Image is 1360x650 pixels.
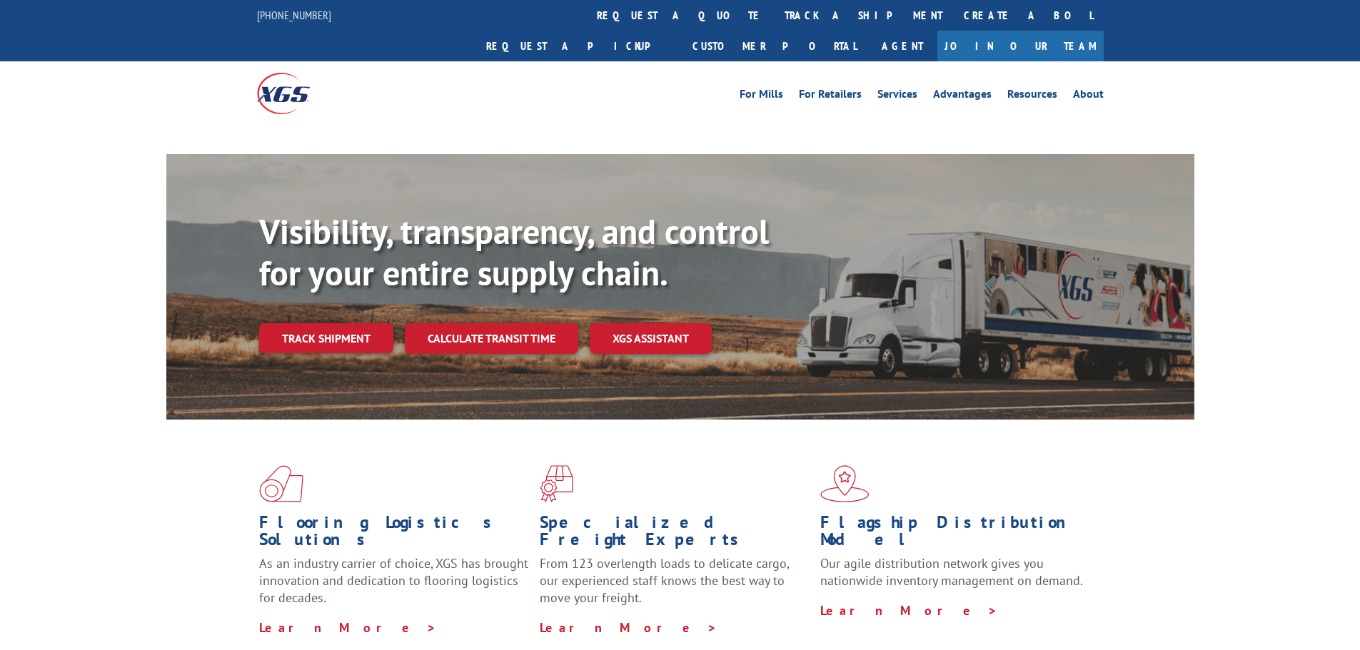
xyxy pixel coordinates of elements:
[820,555,1083,589] span: Our agile distribution network gives you nationwide inventory management on demand.
[259,514,529,555] h1: Flooring Logistics Solutions
[405,323,578,354] a: Calculate transit time
[540,619,717,636] a: Learn More >
[933,88,992,104] a: Advantages
[820,514,1090,555] h1: Flagship Distribution Model
[820,602,998,619] a: Learn More >
[259,465,303,502] img: xgs-icon-total-supply-chain-intelligence-red
[259,209,769,295] b: Visibility, transparency, and control for your entire supply chain.
[877,88,917,104] a: Services
[820,465,870,502] img: xgs-icon-flagship-distribution-model-red
[259,555,528,606] span: As an industry carrier of choice, XGS has brought innovation and dedication to flooring logistics...
[540,465,573,502] img: xgs-icon-focused-on-flooring-red
[799,88,862,104] a: For Retailers
[540,514,810,555] h1: Specialized Freight Experts
[257,8,331,22] a: [PHONE_NUMBER]
[1073,88,1104,104] a: About
[1007,88,1057,104] a: Resources
[937,31,1104,61] a: Join Our Team
[590,323,712,354] a: XGS ASSISTANT
[475,31,682,61] a: Request a pickup
[259,619,437,636] a: Learn More >
[740,88,783,104] a: For Mills
[540,555,810,619] p: From 123 overlength loads to delicate cargo, our experienced staff knows the best way to move you...
[259,323,393,353] a: Track shipment
[867,31,937,61] a: Agent
[682,31,867,61] a: Customer Portal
